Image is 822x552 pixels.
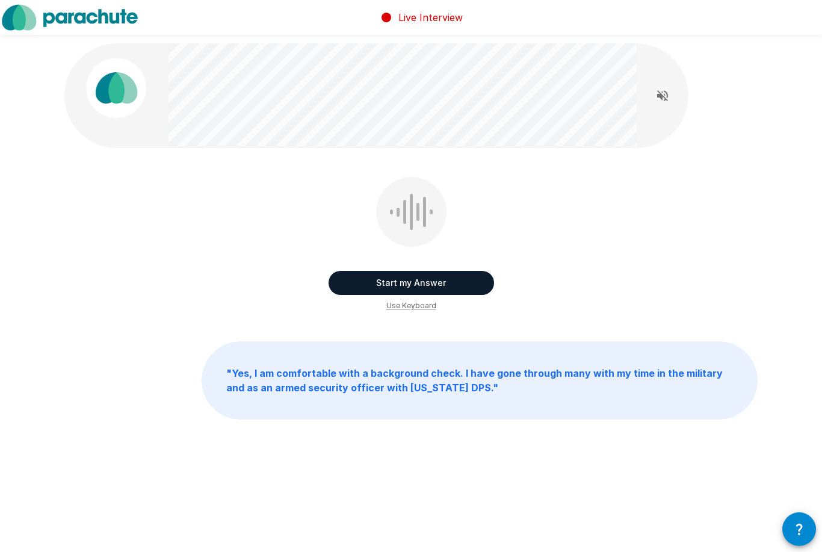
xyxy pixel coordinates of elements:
b: " Yes, I am comfortable with a background check. I have gone through many with my time in the mil... [226,367,723,394]
button: Start my Answer [329,271,494,295]
span: Use Keyboard [386,300,436,312]
img: parachute_avatar.png [86,58,146,118]
p: Live Interview [398,10,463,25]
button: Read questions aloud [650,84,675,108]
